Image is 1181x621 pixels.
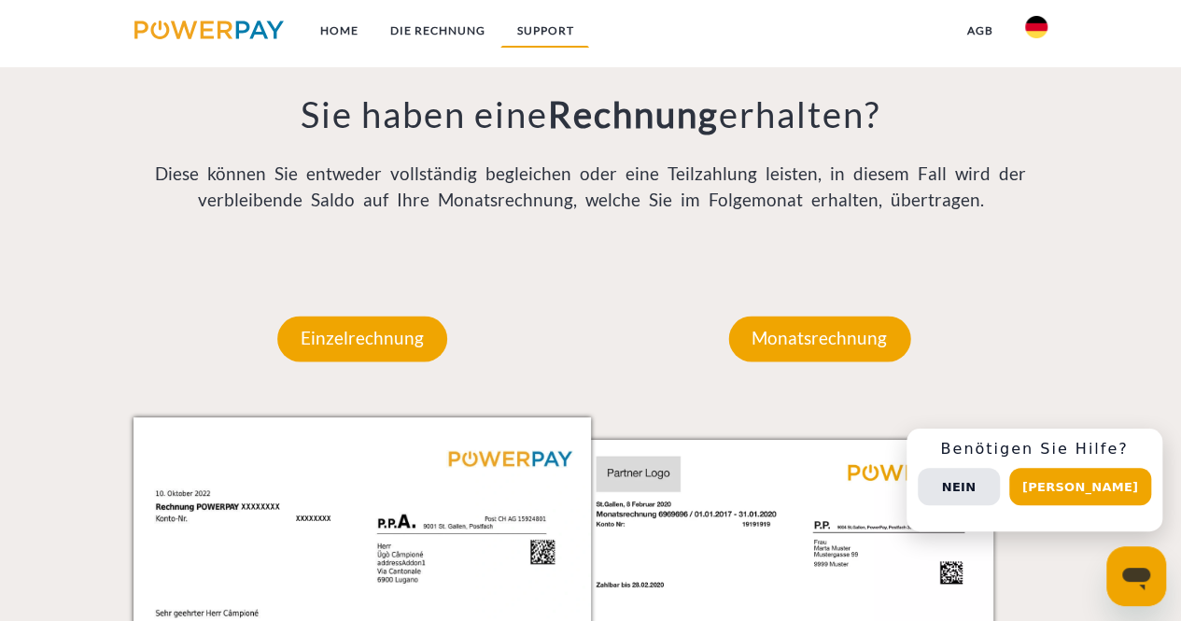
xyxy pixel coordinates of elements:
iframe: Schaltfläche zum Öffnen des Messaging-Fensters [1106,546,1166,606]
button: Nein [918,468,1000,505]
p: Einzelrechnung [277,316,447,360]
p: Diese können Sie entweder vollständig begleichen oder eine Teilzahlung leisten, in diesem Fall wi... [134,161,1048,214]
h3: Benötigen Sie Hilfe? [918,440,1151,459]
h3: Sie haben eine erhalten? [134,92,1048,137]
p: Monatsrechnung [728,316,910,360]
a: Home [303,14,373,48]
img: logo-powerpay.svg [134,21,285,39]
b: Rechnung [548,92,719,135]
img: de [1025,16,1047,38]
a: SUPPORT [500,14,589,48]
a: DIE RECHNUNG [373,14,500,48]
button: [PERSON_NAME] [1009,468,1151,505]
div: Schnellhilfe [907,429,1162,531]
a: agb [951,14,1009,48]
